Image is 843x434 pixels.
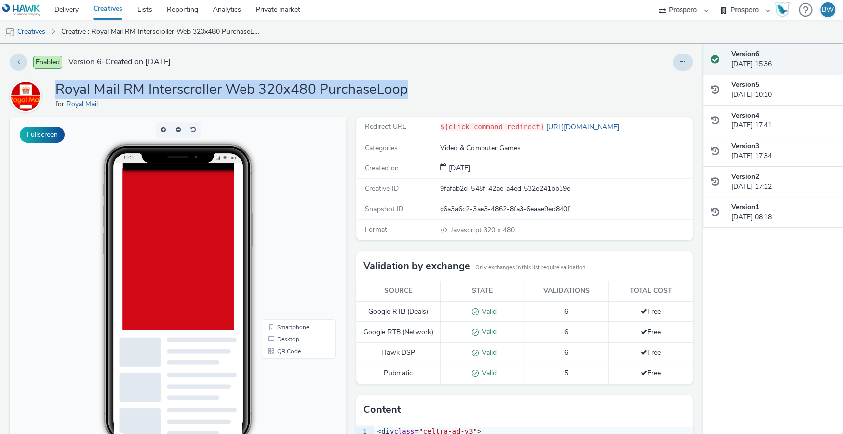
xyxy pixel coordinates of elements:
[267,207,299,213] span: Smartphone
[440,123,544,131] code: ${click_command_redirect}
[564,348,568,357] span: 6
[608,281,692,301] th: Total cost
[544,122,623,132] a: [URL][DOMAIN_NAME]
[731,172,835,192] div: [DATE] 17:12
[5,27,15,37] img: mobile
[363,259,470,274] h3: Validation by exchange
[365,143,398,153] span: Categories
[20,127,65,143] button: Fullscreen
[365,204,403,214] span: Snapshot ID
[363,402,401,417] h3: Content
[56,20,267,43] a: Creative : Royal Mail RM Interscroller Web 320x480 PurchaseLoop
[564,307,568,316] span: 6
[731,202,759,212] strong: Version 1
[365,163,399,173] span: Created on
[254,228,324,240] li: QR Code
[731,49,835,70] div: [DATE] 15:36
[440,184,691,194] div: 9fafab2d-548f-42ae-a4ed-532e241bb39e
[731,80,835,100] div: [DATE] 10:10
[267,231,291,237] span: QR Code
[10,91,45,101] a: Royal Mail
[641,327,661,337] span: Free
[479,368,497,378] span: Valid
[822,2,834,17] div: BW
[114,38,124,43] span: 11:21
[450,225,514,235] span: 320 x 480
[365,122,406,131] span: Redirect URL
[775,2,794,18] a: Hawk Academy
[479,307,497,316] span: Valid
[254,204,324,216] li: Smartphone
[564,327,568,337] span: 6
[524,281,608,301] th: Validations
[2,4,40,16] img: undefined Logo
[55,80,408,99] h1: Royal Mail RM Interscroller Web 320x480 PurchaseLoop
[267,219,289,225] span: Desktop
[33,56,62,69] span: Enabled
[66,99,102,109] a: Royal Mail
[731,172,759,181] strong: Version 2
[731,141,759,151] strong: Version 3
[731,111,759,120] strong: Version 4
[365,184,399,193] span: Creative ID
[731,80,759,89] strong: Version 5
[775,2,790,18] img: Hawk Academy
[641,368,661,378] span: Free
[479,327,497,336] span: Valid
[731,49,759,59] strong: Version 6
[451,225,483,235] span: Javascript
[356,281,440,301] th: Source
[441,281,524,301] th: State
[731,202,835,223] div: [DATE] 08:18
[447,163,470,173] div: Creation 13 May 2025, 08:18
[641,307,661,316] span: Free
[11,82,40,111] img: Royal Mail
[68,56,171,68] span: Version 6 - Created on [DATE]
[731,111,835,131] div: [DATE] 17:41
[356,363,440,384] td: Pubmatic
[55,99,66,109] span: for
[440,143,691,153] div: Video & Computer Games
[440,204,691,214] div: c6a3a6c2-3ae3-4862-8fa3-6eaae9ed840f
[365,225,387,234] span: Format
[641,348,661,357] span: Free
[356,322,440,343] td: Google RTB (Network)
[479,348,497,357] span: Valid
[731,141,835,161] div: [DATE] 17:34
[356,343,440,363] td: Hawk DSP
[447,163,470,173] span: [DATE]
[475,264,585,272] small: Only exchanges in this list require validation
[564,368,568,378] span: 5
[254,216,324,228] li: Desktop
[356,301,440,322] td: Google RTB (Deals)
